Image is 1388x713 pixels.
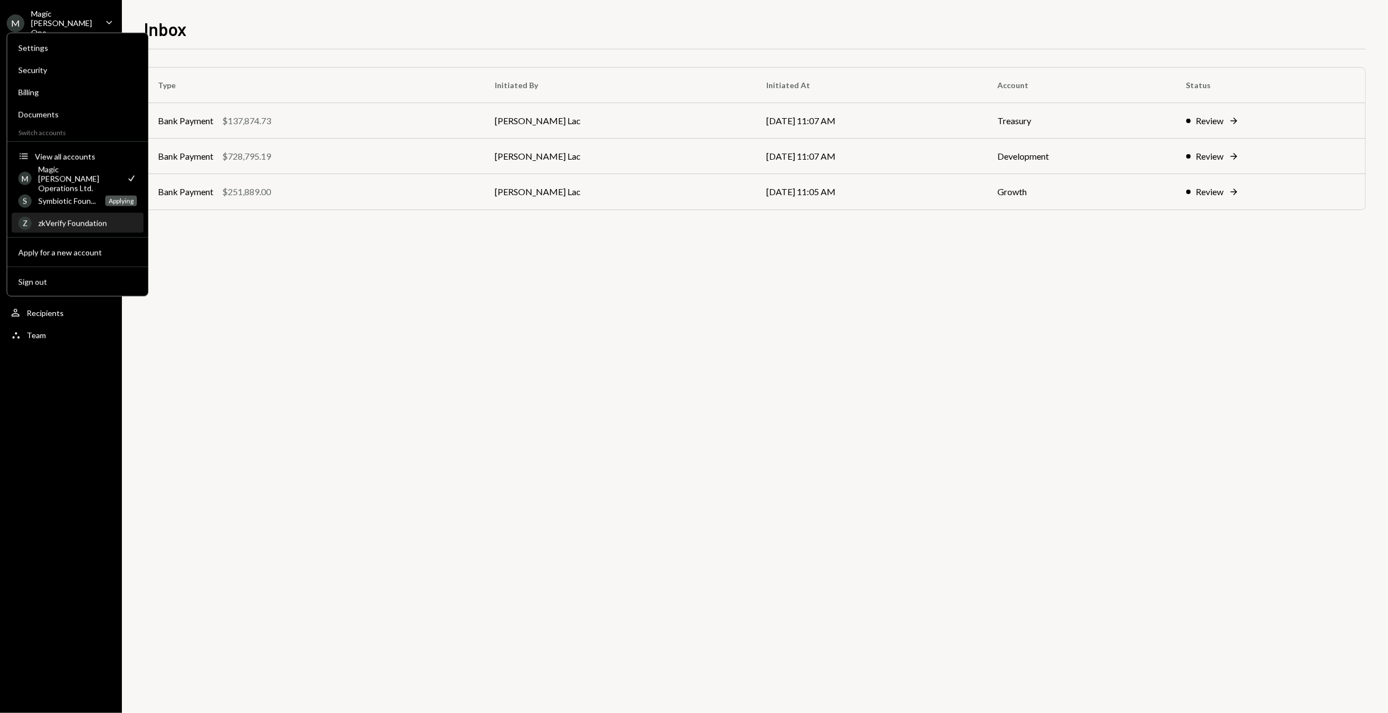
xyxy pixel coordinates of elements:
[222,185,271,198] div: $251,889.00
[1196,185,1224,198] div: Review
[7,303,115,323] a: Recipients
[1173,68,1366,103] th: Status
[7,14,24,32] div: M
[12,38,144,58] a: Settings
[222,114,271,128] div: $137,874.73
[158,185,213,198] div: Bank Payment
[158,150,213,163] div: Bank Payment
[12,104,144,124] a: Documents
[984,139,1172,174] td: Development
[482,103,753,139] td: [PERSON_NAME] Lac
[753,174,984,210] td: [DATE] 11:05 AM
[753,68,984,103] th: Initiated At
[12,213,144,233] a: ZzkVerify Foundation
[38,218,137,228] div: zkVerify Foundation
[105,196,137,206] div: Applying
[753,139,984,174] td: [DATE] 11:07 AM
[35,151,137,161] div: View all accounts
[18,194,32,207] div: S
[12,147,144,167] button: View all accounts
[1196,114,1224,128] div: Review
[1196,150,1224,163] div: Review
[38,164,119,192] div: Magic [PERSON_NAME] Operations Ltd.
[7,325,115,345] a: Team
[18,65,137,75] div: Security
[18,88,137,97] div: Billing
[18,43,137,53] div: Settings
[18,277,137,286] div: Sign out
[7,126,148,137] div: Switch accounts
[12,191,144,211] a: SSymbiotic Foun...Applying
[18,216,32,230] div: Z
[984,68,1172,103] th: Account
[144,18,187,40] h1: Inbox
[145,68,482,103] th: Type
[12,60,144,80] a: Security
[18,172,32,185] div: M
[482,139,753,174] td: [PERSON_NAME] Lac
[27,330,46,340] div: Team
[31,9,96,37] div: Magic [PERSON_NAME] Ope...
[12,272,144,292] button: Sign out
[18,247,137,257] div: Apply for a new account
[158,114,213,128] div: Bank Payment
[984,103,1172,139] td: Treasury
[753,103,984,139] td: [DATE] 11:07 AM
[27,308,64,318] div: Recipients
[18,110,137,119] div: Documents
[984,174,1172,210] td: Growth
[38,196,99,206] div: Symbiotic Foun...
[12,82,144,102] a: Billing
[12,243,144,263] button: Apply for a new account
[222,150,271,163] div: $728,795.19
[482,174,753,210] td: [PERSON_NAME] Lac
[482,68,753,103] th: Initiated By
